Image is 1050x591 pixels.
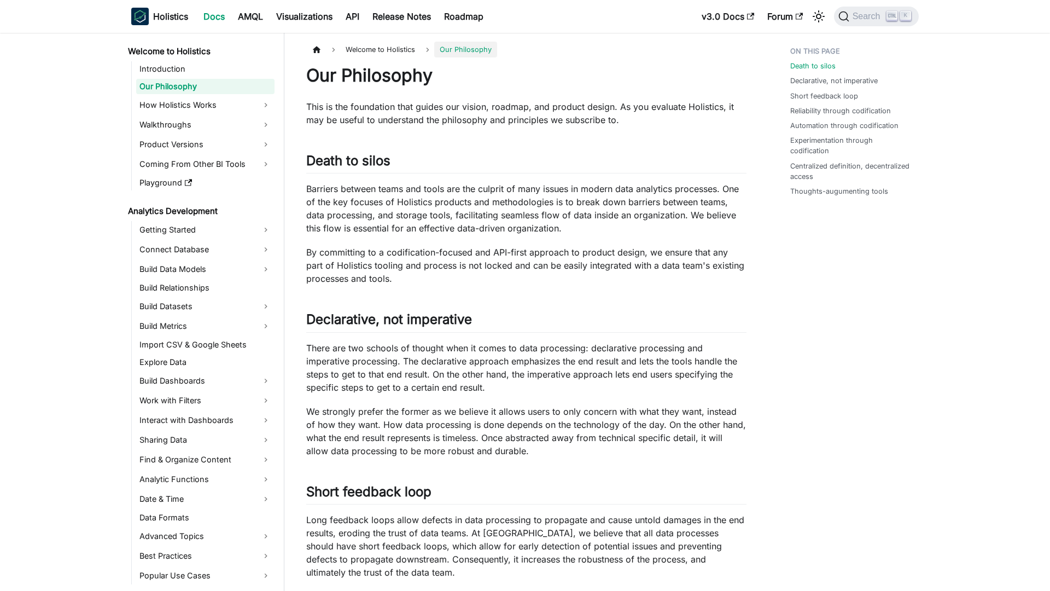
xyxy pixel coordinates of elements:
p: Barriers between teams and tools are the culprit of many issues in modern data analytics processe... [306,182,746,235]
a: Release Notes [366,8,437,25]
a: Build Relationships [136,280,275,296]
a: Home page [306,42,327,57]
a: Date & Time [136,490,275,508]
a: How Holistics Works [136,96,275,114]
a: Analytics Development [125,204,275,219]
span: Our Philosophy [434,42,497,57]
a: HolisticsHolistics [131,8,188,25]
a: Work with Filters [136,392,275,409]
h2: Short feedback loop [306,484,746,505]
a: Interact with Dashboards [136,412,275,429]
img: Holistics [131,8,149,25]
a: Build Metrics [136,317,275,335]
h2: Death to silos [306,153,746,173]
a: Product Versions [136,136,275,153]
a: Our Philosophy [136,79,275,94]
a: Short feedback loop [790,91,858,101]
a: Build Data Models [136,260,275,278]
button: Switch between dark and light mode (currently light mode) [810,8,827,25]
p: There are two schools of thought when it comes to data processing: declarative processing and imp... [306,341,746,394]
span: Welcome to Holistics [340,42,421,57]
b: Holistics [153,10,188,23]
a: Docs [197,8,231,25]
h1: Our Philosophy [306,65,746,86]
a: Popular Use Cases [136,567,275,584]
a: Advanced Topics [136,528,275,545]
a: Experimentation through codification [790,135,912,156]
a: Import CSV & Google Sheets [136,337,275,352]
a: Build Datasets [136,298,275,315]
nav: Breadcrumbs [306,42,746,57]
a: Reliability through codification [790,106,891,116]
a: Find & Organize Content [136,451,275,468]
a: Declarative, not imperative [790,76,878,86]
a: Centralized definition, decentralized access [790,161,912,182]
a: Walkthroughs [136,116,275,134]
a: v3.0 Docs [695,8,761,25]
a: Data Formats [136,510,275,525]
a: Connect Database [136,241,275,258]
h2: Declarative, not imperative [306,311,746,332]
kbd: K [900,11,911,21]
button: Search (Ctrl+K) [834,7,919,26]
a: Getting Started [136,221,275,239]
a: Best Practices [136,547,275,565]
a: Roadmap [437,8,490,25]
p: Long feedback loops allow defects in data processing to propagate and cause untold damages in the... [306,513,746,579]
a: AMQL [231,8,270,25]
a: Welcome to Holistics [125,44,275,59]
p: We strongly prefer the former as we believe it allows users to only concern with what they want, ... [306,405,746,457]
a: Analytic Functions [136,471,275,488]
a: Introduction [136,61,275,77]
a: Playground [136,175,275,190]
p: By committing to a codification-focused and API-first approach to product design, we ensure that ... [306,246,746,285]
a: Automation through codification [790,120,899,131]
nav: Docs sidebar [120,33,284,591]
a: Visualizations [270,8,339,25]
a: Build Dashboards [136,372,275,390]
a: Sharing Data [136,431,275,449]
a: Death to silos [790,61,836,71]
a: Forum [761,8,809,25]
a: Coming From Other BI Tools [136,155,275,173]
a: Thoughts-augumenting tools [790,186,888,196]
a: Explore Data [136,355,275,370]
a: API [339,8,366,25]
p: This is the foundation that guides our vision, roadmap, and product design. As you evaluate Holis... [306,100,746,126]
span: Search [849,11,887,21]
